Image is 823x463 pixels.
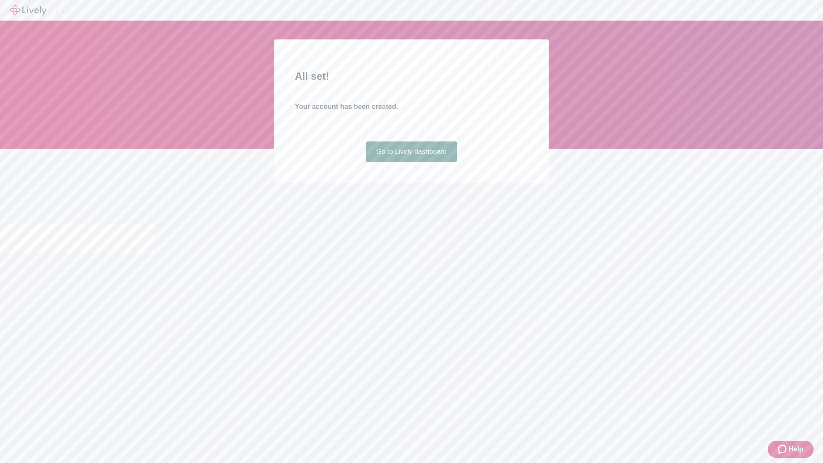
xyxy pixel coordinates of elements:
[295,102,528,112] h4: Your account has been created.
[295,69,528,84] h2: All set!
[366,141,457,162] a: Go to Lively dashboard
[57,11,63,13] button: Log out
[10,5,46,15] img: Lively
[778,444,788,454] svg: Zendesk support icon
[768,441,814,458] button: Zendesk support iconHelp
[788,444,803,454] span: Help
